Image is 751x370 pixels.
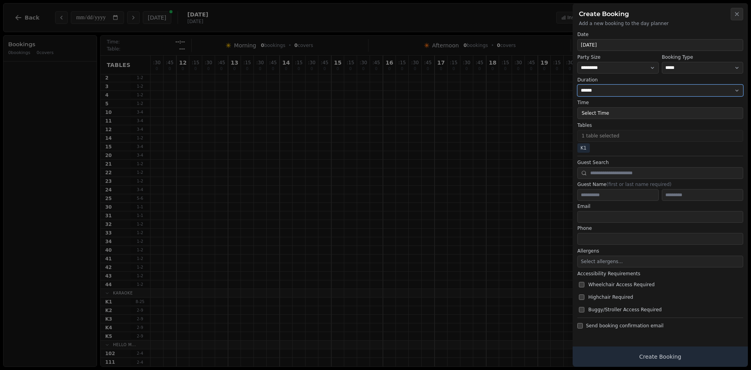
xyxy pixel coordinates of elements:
[577,77,743,83] label: Duration
[579,9,742,19] h2: Create Booking
[586,323,663,329] span: Send booking confirmation email
[579,294,584,300] input: Highchair Required
[662,54,743,60] label: Booking Type
[577,323,583,328] input: Send booking confirmation email
[577,99,743,106] label: Time
[577,31,743,38] label: Date
[588,294,633,300] span: Highchair Required
[577,107,743,119] button: Select Time
[577,159,743,166] label: Guest Search
[577,181,743,188] label: Guest Name
[579,307,584,312] input: Buggy/Stroller Access Required
[579,20,742,27] p: Add a new booking to the day planner
[577,248,743,254] label: Allergens
[577,271,743,277] label: Accessibility Requirements
[579,282,584,287] input: Wheelchair Access Required
[577,122,743,128] label: Tables
[588,307,662,313] span: Buggy/Stroller Access Required
[577,39,743,51] button: [DATE]
[588,282,655,288] span: Wheelchair Access Required
[577,256,743,267] button: Select allergens...
[581,259,623,264] span: Select allergens...
[606,182,671,187] span: (first or last name required)
[577,130,743,142] button: 1 table selected
[573,347,748,367] button: Create Booking
[577,225,743,231] label: Phone
[577,143,590,153] span: K1
[577,54,659,60] label: Party Size
[577,203,743,209] label: Email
